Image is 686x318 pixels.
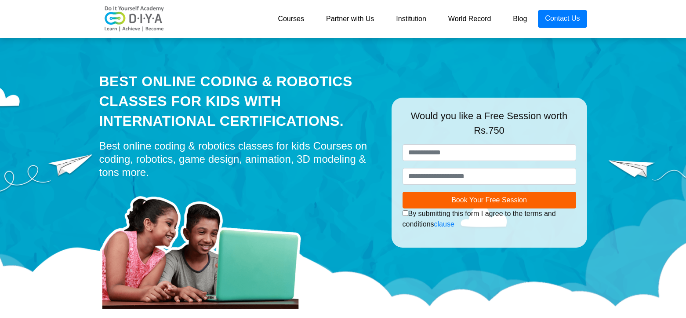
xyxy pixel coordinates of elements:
[451,196,527,204] span: Book Your Free Session
[538,10,587,28] a: Contact Us
[99,139,378,179] div: Best online coding & robotics classes for kids Courses on coding, robotics, game design, animatio...
[385,10,437,28] a: Institution
[502,10,538,28] a: Blog
[434,220,454,228] a: clause
[403,192,576,208] button: Book Your Free Session
[403,208,576,230] div: By submitting this form I agree to the terms and conditions
[403,109,576,144] div: Would you like a Free Session worth Rs.750
[99,72,378,131] div: Best Online Coding & Robotics Classes for kids with International Certifications.
[315,10,385,28] a: Partner with Us
[99,183,310,311] img: home-prod.png
[267,10,315,28] a: Courses
[437,10,502,28] a: World Record
[99,6,170,32] img: logo-v2.png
